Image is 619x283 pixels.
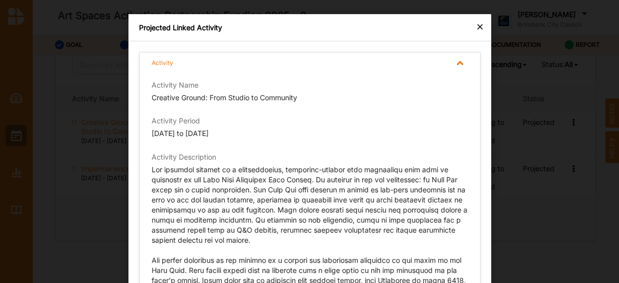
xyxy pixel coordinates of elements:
label: Activity Description [151,153,216,161]
label: Activity Period [151,116,199,125]
p: [DATE] to [DATE] [151,128,467,138]
label: Activity [151,59,173,67]
label: Activity Name [151,81,198,89]
div: × [476,20,484,32]
p: Creative Ground: From Studio to Community [151,93,309,103]
div: Projected Linked Activity [128,14,491,41]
